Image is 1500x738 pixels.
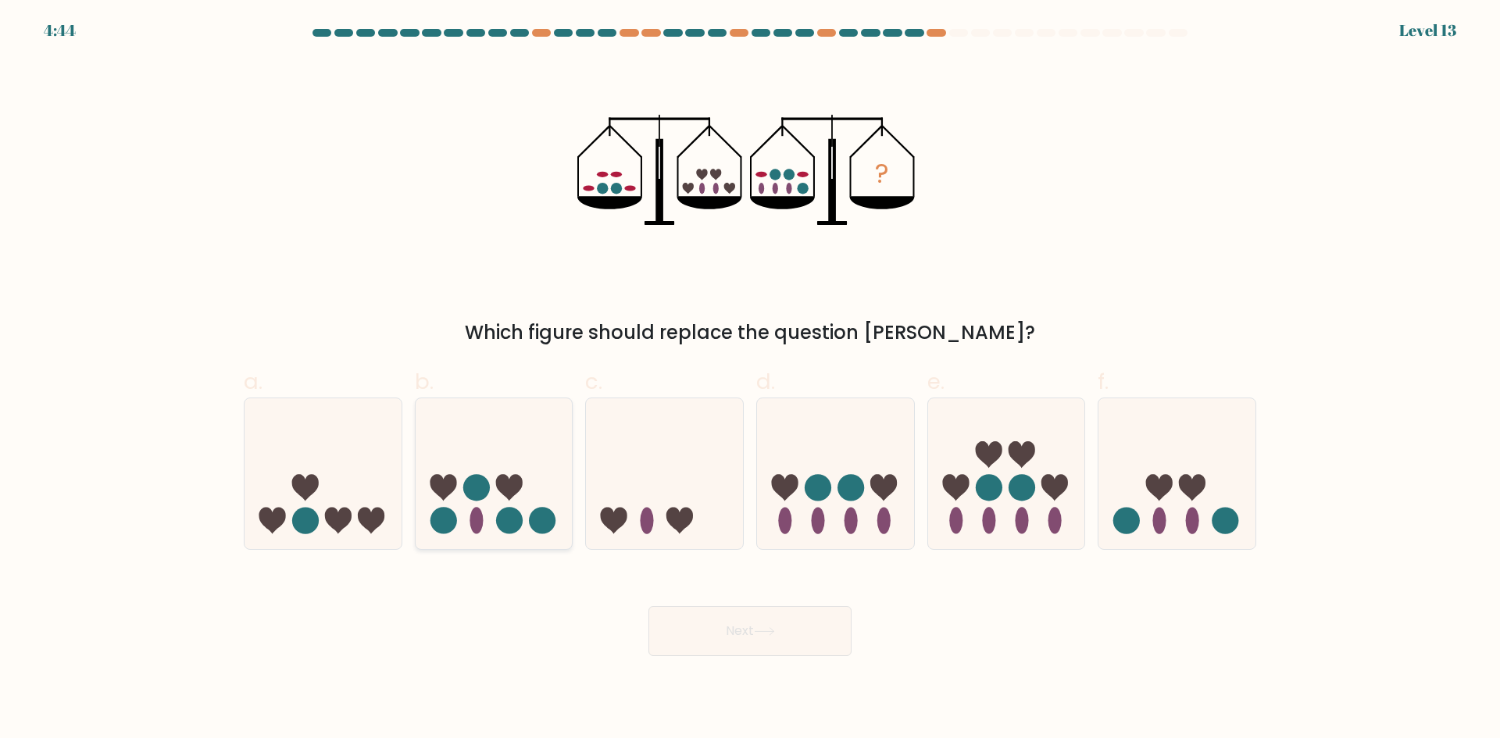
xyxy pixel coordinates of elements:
[415,366,434,397] span: b.
[1399,19,1456,42] div: Level 13
[1098,366,1109,397] span: f.
[648,606,852,656] button: Next
[875,155,889,192] tspan: ?
[44,19,76,42] div: 4:44
[756,366,775,397] span: d.
[244,366,262,397] span: a.
[585,366,602,397] span: c.
[253,319,1247,347] div: Which figure should replace the question [PERSON_NAME]?
[927,366,945,397] span: e.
